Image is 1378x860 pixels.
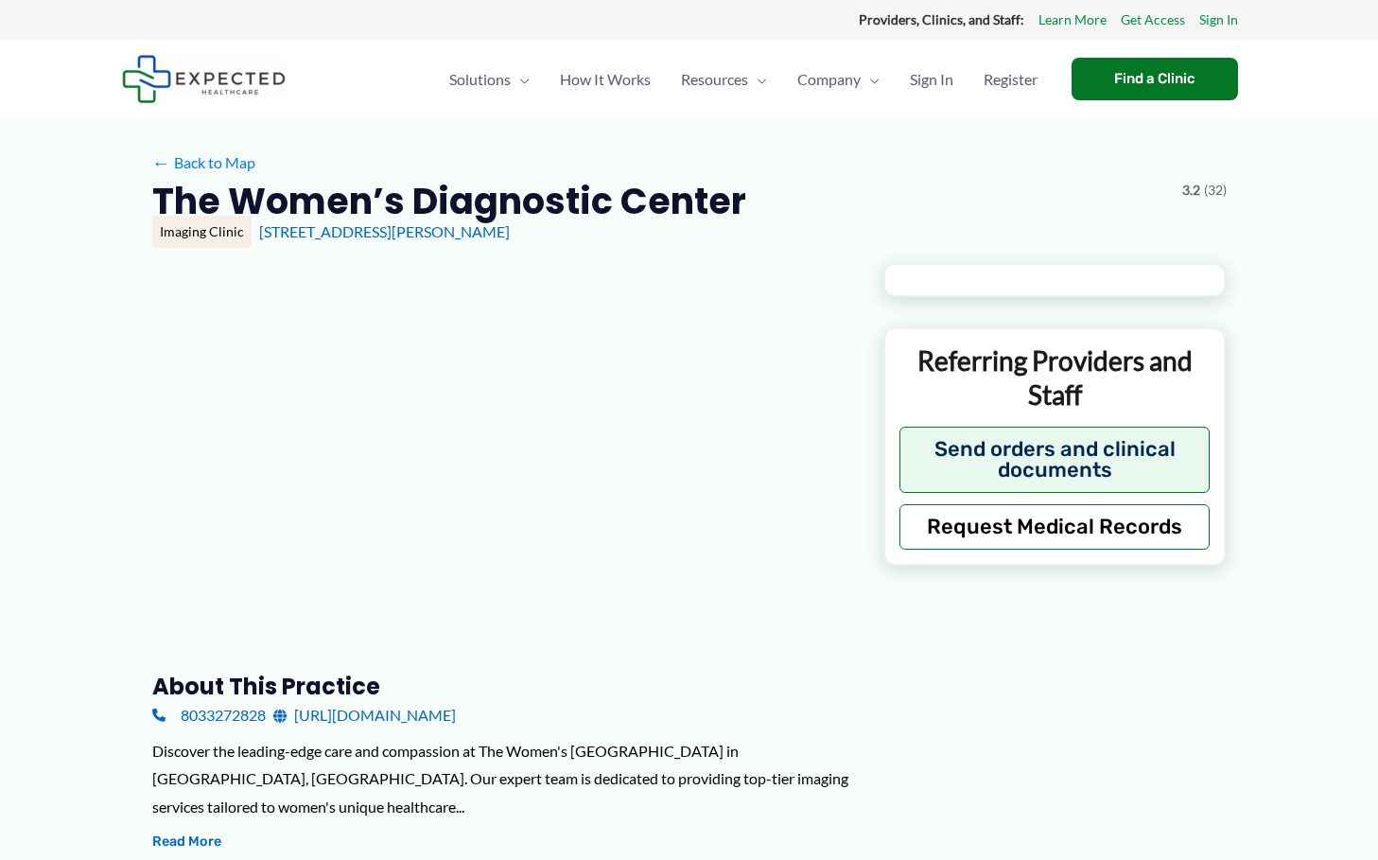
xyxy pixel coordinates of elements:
[1199,8,1238,32] a: Sign In
[797,46,861,113] span: Company
[1182,178,1200,202] span: 3.2
[152,178,746,224] h2: The Women’s Diagnostic Center
[434,46,545,113] a: SolutionsMenu Toggle
[681,46,748,113] span: Resources
[259,222,510,240] a: [STREET_ADDRESS][PERSON_NAME]
[861,46,880,113] span: Menu Toggle
[511,46,530,113] span: Menu Toggle
[899,427,1211,493] button: Send orders and clinical documents
[152,737,853,821] div: Discover the leading-edge care and compassion at The Women's [GEOGRAPHIC_DATA] in [GEOGRAPHIC_DAT...
[895,46,968,113] a: Sign In
[1038,8,1107,32] a: Learn More
[545,46,666,113] a: How It Works
[859,11,1024,27] strong: Providers, Clinics, and Staff:
[782,46,895,113] a: CompanyMenu Toggle
[152,216,252,248] div: Imaging Clinic
[899,343,1211,412] p: Referring Providers and Staff
[122,55,286,103] img: Expected Healthcare Logo - side, dark font, small
[899,504,1211,550] button: Request Medical Records
[152,831,221,853] button: Read More
[1072,58,1238,100] a: Find a Clinic
[748,46,767,113] span: Menu Toggle
[152,701,266,729] a: 8033272828
[152,672,853,701] h3: About this practice
[434,46,1053,113] nav: Primary Site Navigation
[273,701,456,729] a: [URL][DOMAIN_NAME]
[666,46,782,113] a: ResourcesMenu Toggle
[152,149,255,177] a: ←Back to Map
[1204,178,1227,202] span: (32)
[968,46,1053,113] a: Register
[449,46,511,113] span: Solutions
[910,46,953,113] span: Sign In
[984,46,1038,113] span: Register
[152,153,170,171] span: ←
[560,46,651,113] span: How It Works
[1121,8,1185,32] a: Get Access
